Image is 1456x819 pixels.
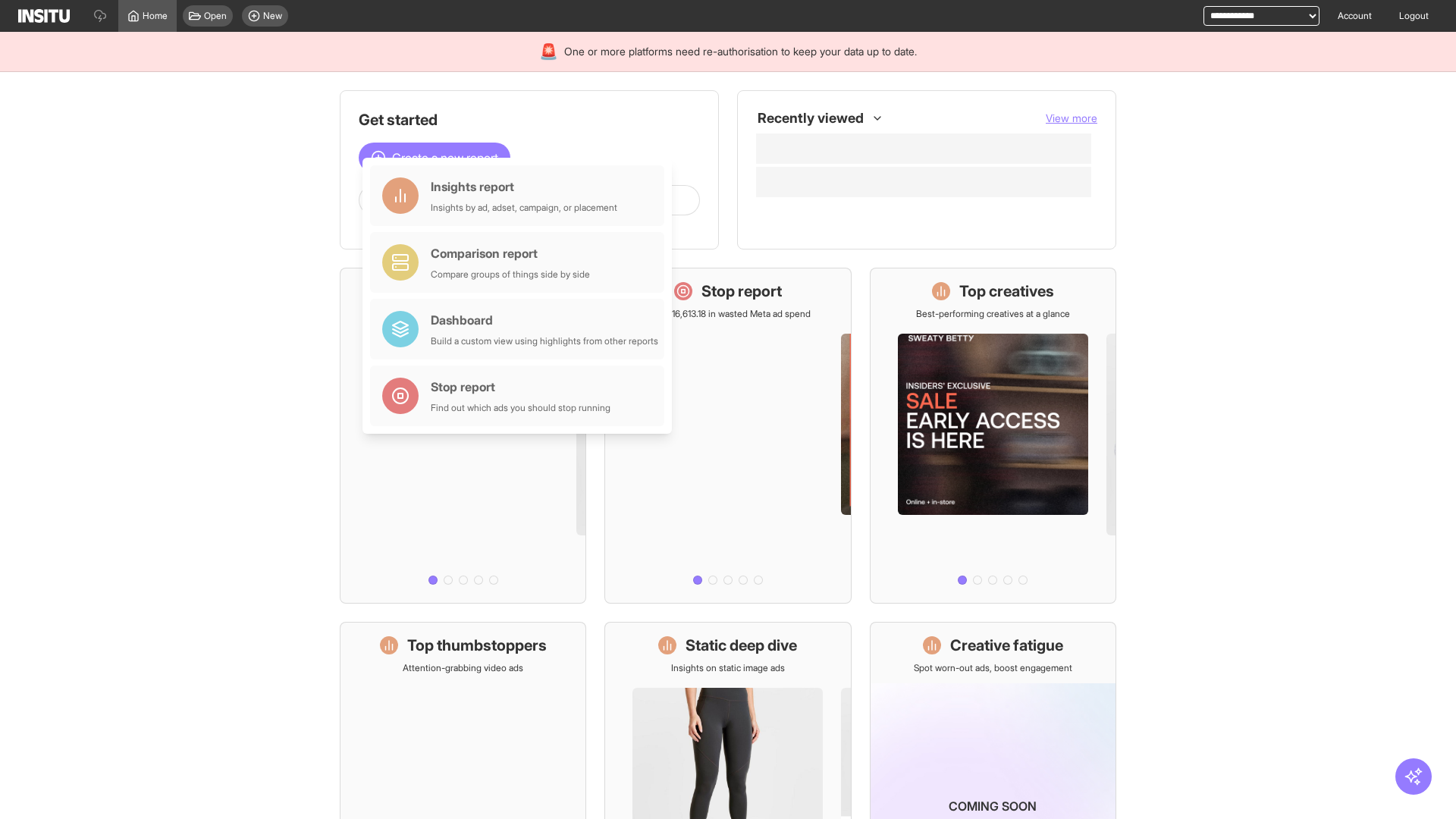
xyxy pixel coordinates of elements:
[359,143,510,173] button: Create a new report
[204,10,227,22] span: Open
[431,244,590,262] div: Comparison report
[916,308,1070,320] p: Best-performing creatives at a glance
[539,41,558,62] div: 🚨
[431,177,617,196] div: Insights report
[431,311,658,329] div: Dashboard
[403,662,523,674] p: Attention-grabbing video ads
[645,308,811,320] p: Save £16,613.18 in wasted Meta ad spend
[431,202,617,214] div: Insights by ad, adset, campaign, or placement
[392,149,498,167] span: Create a new report
[18,9,70,23] img: Logo
[959,281,1054,302] h1: Top creatives
[604,268,851,604] a: Stop reportSave £16,613.18 in wasted Meta ad spend
[359,109,700,130] h1: Get started
[143,10,168,22] span: Home
[340,268,586,604] a: What's live nowSee all active ads instantly
[431,268,590,281] div: Compare groups of things side by side
[431,402,610,414] div: Find out which ads you should stop running
[686,635,797,656] h1: Static deep dive
[1046,111,1097,124] span: View more
[564,44,917,59] span: One or more platforms need re-authorisation to keep your data up to date.
[431,335,658,347] div: Build a custom view using highlights from other reports
[263,10,282,22] span: New
[407,635,547,656] h1: Top thumbstoppers
[701,281,782,302] h1: Stop report
[431,378,610,396] div: Stop report
[671,662,785,674] p: Insights on static image ads
[1046,111,1097,126] button: View more
[870,268,1116,604] a: Top creativesBest-performing creatives at a glance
